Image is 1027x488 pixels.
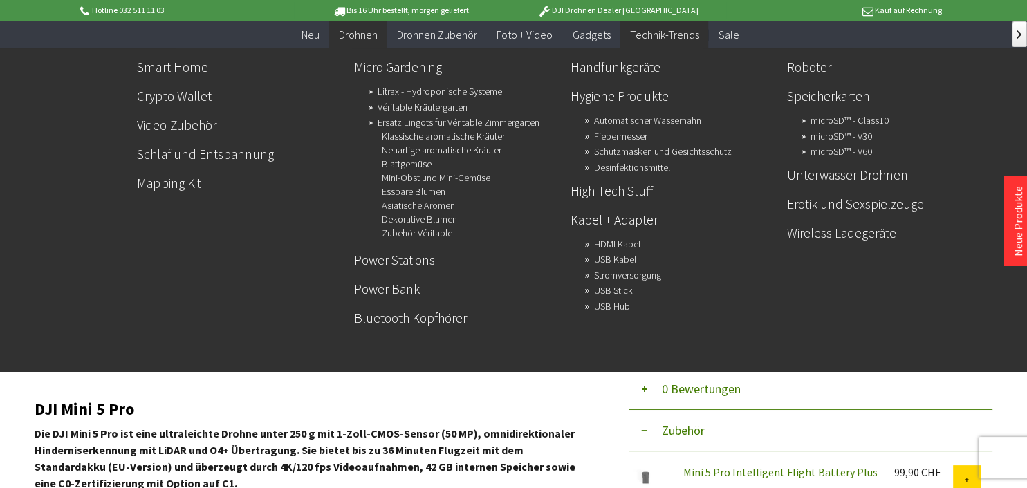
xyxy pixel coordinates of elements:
a: Video Zubehör [137,113,342,137]
a: Essbare Blumen [382,182,445,201]
span: Foto + Video [497,28,553,41]
a: Schutzmasken und Gesichtsschutz [594,142,732,161]
a: Mapping Kit [137,171,342,195]
a: Drohnen Zubehör [387,21,487,49]
a: Power Stations [354,248,559,272]
a: microSD™ - Class10 [811,111,889,130]
a: Desinfektionsmittel [594,158,670,177]
a: Schlaf und Entspannung [137,142,342,166]
a: Power Bank [354,277,559,301]
button: Zubehör [629,410,992,451]
a: Blattgemüse [382,154,432,173]
a: Erotik und Sexspielzeuge [787,192,992,216]
a: Wireless Ladegeräte [787,221,992,245]
span: Drohnen Zubehör [397,28,477,41]
span: Technik-Trends [629,28,698,41]
a: USB Hub [594,297,630,316]
a: Smart Home [137,55,342,79]
a: Litrax - Hydroponische Systeme [378,82,502,101]
a: USB Stick [594,281,633,300]
a: Sale [708,21,748,49]
a: Klassische aromatische Kräuter [382,126,505,146]
a: Roboter [787,55,992,79]
a: Asiatische Aromen [382,196,455,215]
a: Speicherkarten [787,84,992,108]
a: Drohnen [329,21,387,49]
p: Bis 16 Uhr bestellt, morgen geliefert. [294,2,510,19]
a: Zubehör Véritable [382,223,452,243]
a: USB Kabel [594,250,636,269]
span: Sale [718,28,739,41]
a: High Tech Stuff [571,179,776,203]
a: microSD™ - V30 [811,126,872,146]
p: DJI Drohnen Dealer [GEOGRAPHIC_DATA] [510,2,725,19]
a: Unterwasser Drohnen [787,163,992,187]
a: Mini 5 Pro Intelligent Flight Battery Plus [683,465,878,479]
a: Gadgets [562,21,620,49]
p: Hotline 032 511 11 03 [77,2,293,19]
a: Hygiene Produkte [571,84,776,108]
a: Foto + Video [487,21,562,49]
img: Mini 5 Pro Intelligent Flight Battery Plus [629,465,663,488]
a: Neuartige aromatische Kräuter [382,140,501,160]
div: 99,90 CHF [894,465,953,479]
a: Ersatz Lingots für Véritable Zimmergarten [378,113,539,132]
a: Bluetooth Kopfhörer [354,306,559,330]
a: Neue Produkte [1011,186,1025,256]
a: Neu [292,21,329,49]
span: Neu [302,28,320,41]
a: Kabel + Adapter [571,208,776,232]
button: 0 Bewertungen [629,368,992,410]
a: HDMI Kabel [594,234,640,254]
a: Dekorative Blumen [382,209,457,229]
h2: DJI Mini 5 Pro [35,400,590,418]
a: Handfunkgeräte [571,55,776,79]
a: Automatischer Wasserhahn [594,111,701,130]
a: Mini-Obst und Mini-Gemüse [382,168,490,187]
span: Gadgets [572,28,610,41]
span:  [1017,30,1021,39]
a: Fiebermesser [594,126,647,146]
a: Stromversorgung [594,265,661,285]
a: Crypto Wallet [137,84,342,108]
a: microSD™ - V60 [811,142,872,161]
span: Drohnen [339,28,378,41]
a: Micro Gardening [354,55,559,79]
a: Technik-Trends [620,21,708,49]
p: Kauf auf Rechnung [726,2,942,19]
a: Véritable Kräutergarten [378,97,468,117]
